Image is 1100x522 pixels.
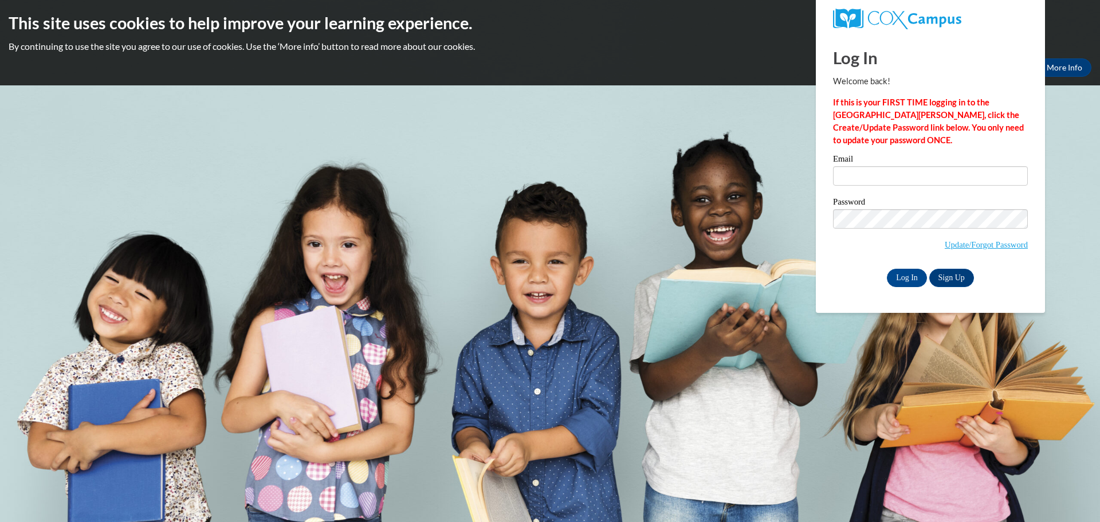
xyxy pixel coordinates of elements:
a: Sign Up [929,269,974,287]
input: Log In [887,269,927,287]
strong: If this is your FIRST TIME logging in to the [GEOGRAPHIC_DATA][PERSON_NAME], click the Create/Upd... [833,97,1024,145]
h1: Log In [833,46,1028,69]
label: Email [833,155,1028,166]
img: COX Campus [833,9,961,29]
a: Update/Forgot Password [945,240,1028,249]
a: More Info [1038,58,1091,77]
p: By continuing to use the site you agree to our use of cookies. Use the ‘More info’ button to read... [9,40,1091,53]
label: Password [833,198,1028,209]
h2: This site uses cookies to help improve your learning experience. [9,11,1091,34]
a: COX Campus [833,9,1028,29]
p: Welcome back! [833,75,1028,88]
